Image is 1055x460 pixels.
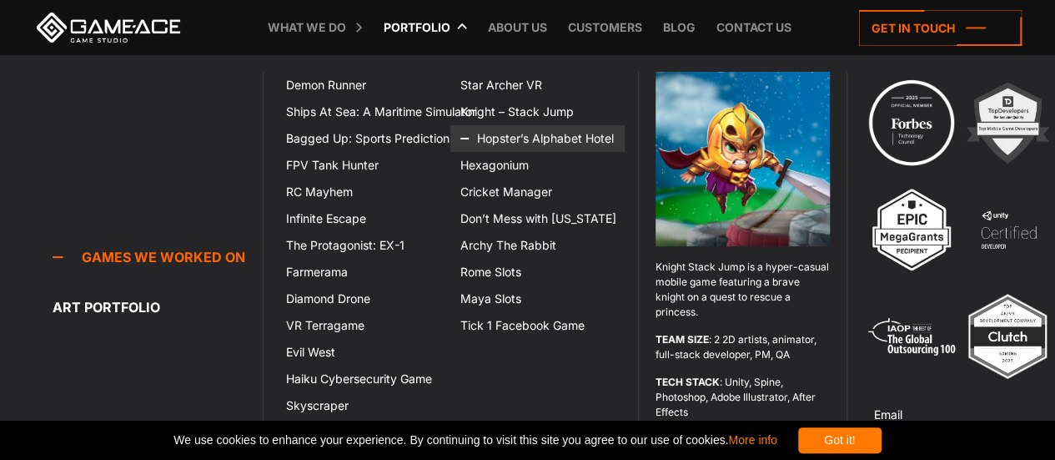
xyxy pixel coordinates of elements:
[276,179,450,205] a: RC Mayhem
[962,291,1053,382] img: Top ar vr development company gaming 2025 game ace
[450,152,625,179] a: Hexagonium
[450,179,625,205] a: Cricket Manager
[656,333,709,346] strong: TEAM SIZE
[450,312,625,339] a: Tick 1 Facebook Game
[276,339,450,366] a: Evil West
[656,72,830,246] img: Knight stack jump game top menu
[962,77,1053,169] img: 2
[276,259,450,286] a: Farmerama
[276,125,450,152] a: Bagged Up: Sports Prediction Game
[450,72,625,99] a: Star Archer VR
[276,232,450,259] a: The Protagonist: EX-1
[276,286,450,312] a: Diamond Drone
[656,375,830,420] p: : Unity, Spine, Photoshop, Adobe Illustrator, After Effects
[859,10,1022,46] a: Get in touch
[450,99,625,125] a: Knight – Stack Jump
[173,427,776,453] span: We use cookies to enhance your experience. By continuing to visit this site you agree to our use ...
[962,184,1054,275] img: 4
[53,291,263,324] a: Art portfolio
[866,184,957,275] img: 3
[450,259,625,286] a: Rome Slots
[276,392,450,419] a: Skyscraper
[53,240,263,274] a: Games we worked on
[276,419,450,446] a: Nomadland NFT Game
[276,152,450,179] a: FPV Tank Hunter
[798,427,882,453] div: Got it!
[866,77,957,169] img: Technology council badge program ace 2025 game ace
[874,407,902,422] strong: Email
[276,312,450,339] a: VR Terragame
[450,286,625,312] a: Maya Slots
[276,72,450,99] a: Demon Runner
[450,205,625,232] a: Don’t Mess with [US_STATE]
[276,99,450,125] a: Ships At Sea: A Maritime Simulator
[450,232,625,259] a: Archy The Rabbit
[656,376,720,388] strong: TECH STACK
[866,291,957,382] img: 5
[276,205,450,232] a: Infinite Escape
[276,366,450,392] a: Haiku Cybersecurity Game
[450,125,625,152] a: Hopster’s Alphabet Hotel
[656,332,830,362] p: : 2 2D artists, animator, full-stack developer, PM, QA
[728,433,776,447] a: More info
[656,260,830,320] p: Knight Stack Jump is a hyper-casual mobile game featuring a brave knight on a quest to rescue a p...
